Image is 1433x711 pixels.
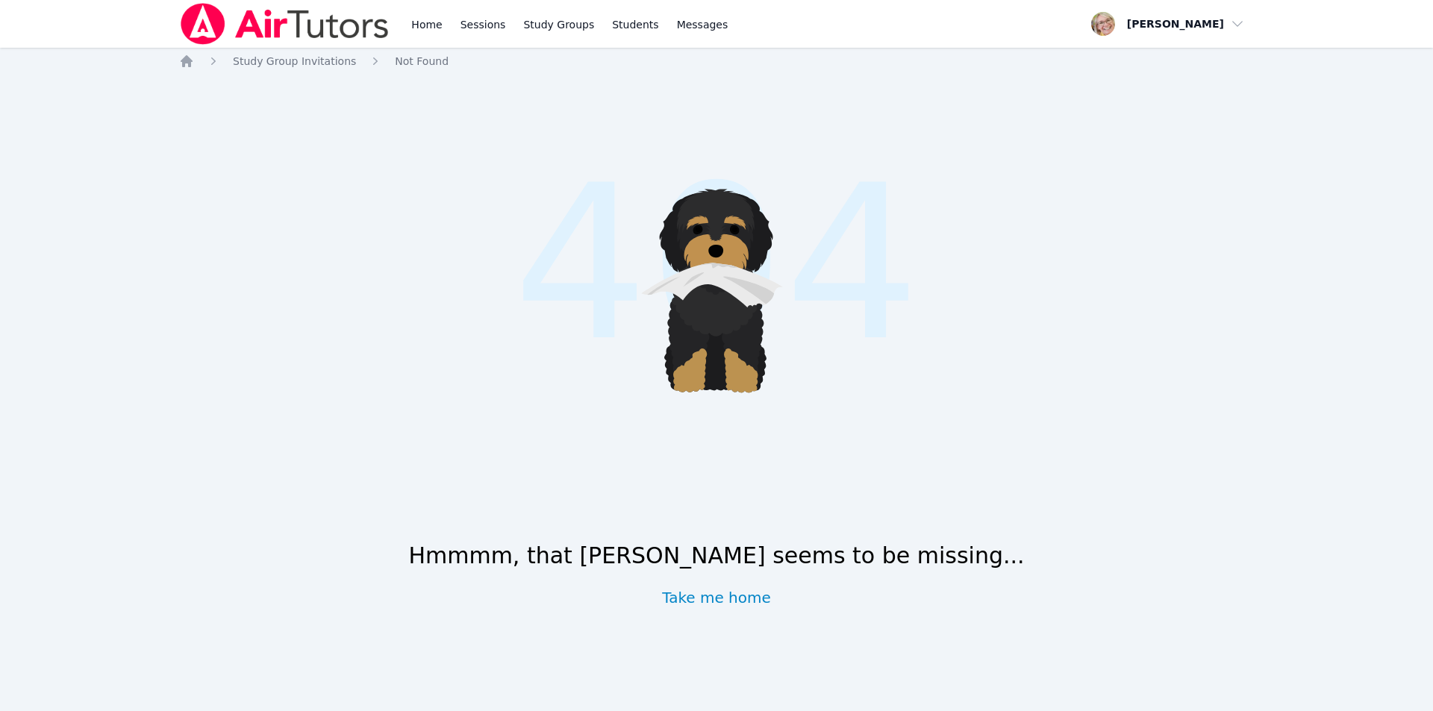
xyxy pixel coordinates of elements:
a: Take me home [662,587,771,608]
span: Messages [677,17,728,32]
img: Air Tutors [179,3,390,45]
a: Study Group Invitations [233,54,356,69]
span: Not Found [395,55,449,67]
h1: Hmmmm, that [PERSON_NAME] seems to be missing... [408,542,1024,569]
span: Study Group Invitations [233,55,356,67]
nav: Breadcrumb [179,54,1254,69]
span: 404 [513,104,920,424]
a: Not Found [395,54,449,69]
